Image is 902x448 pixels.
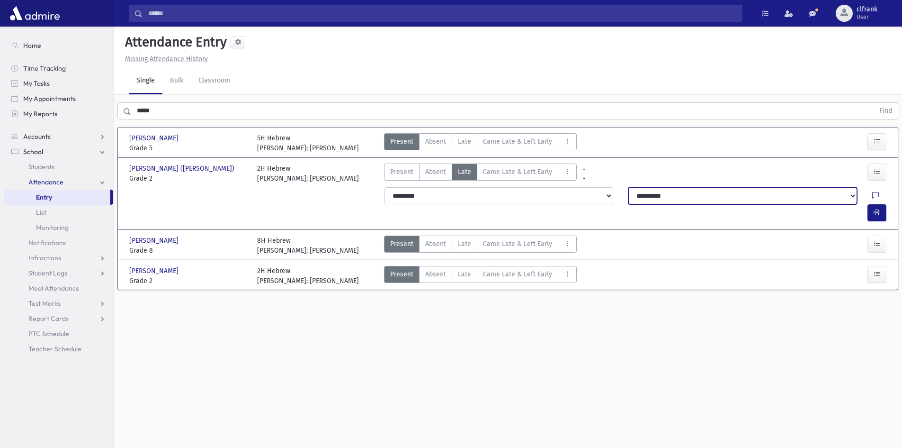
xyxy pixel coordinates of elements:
div: 5H Hebrew [PERSON_NAME]; [PERSON_NAME] [257,133,359,153]
a: My Tasks [4,76,113,91]
span: Late [458,167,471,177]
a: PTC Schedule [4,326,113,341]
a: Accounts [4,129,113,144]
a: Time Tracking [4,61,113,76]
div: AttTypes [384,164,577,183]
h5: Attendance Entry [121,34,227,50]
span: Late [458,137,471,146]
span: Came Late & Left Early [483,137,552,146]
a: Report Cards [4,311,113,326]
span: clfrank [857,6,877,13]
span: Accounts [23,132,51,141]
a: Home [4,38,113,53]
span: User [857,13,877,21]
span: Absent [425,167,446,177]
span: [PERSON_NAME] [129,236,180,246]
span: Late [458,239,471,249]
div: 8H Hebrew [PERSON_NAME]; [PERSON_NAME] [257,236,359,256]
span: Students [28,163,54,171]
a: Test Marks [4,296,113,311]
a: Meal Attendance [4,281,113,296]
a: Monitoring [4,220,113,235]
div: AttTypes [384,266,577,286]
span: Entry [36,193,52,201]
span: Report Cards [28,314,69,323]
a: My Appointments [4,91,113,106]
a: My Reports [4,106,113,121]
div: 2H Hebrew [PERSON_NAME]; [PERSON_NAME] [257,266,359,286]
span: Grade 5 [129,143,248,153]
button: Find [874,103,898,119]
a: Missing Attendance History [121,55,208,63]
div: AttTypes [384,236,577,256]
span: List [36,208,46,217]
span: Home [23,41,41,50]
span: Present [390,167,413,177]
span: My Appointments [23,94,76,103]
a: Student Logs [4,265,113,281]
span: Came Late & Left Early [483,239,552,249]
div: AttTypes [384,133,577,153]
span: My Tasks [23,79,50,88]
span: [PERSON_NAME] [129,266,180,276]
span: [PERSON_NAME] ([PERSON_NAME]) [129,164,236,174]
span: Came Late & Left Early [483,269,552,279]
span: School [23,147,43,156]
a: Teacher Schedule [4,341,113,357]
span: Grade 8 [129,246,248,256]
a: School [4,144,113,159]
input: Search [143,5,742,22]
a: Students [4,159,113,174]
span: Late [458,269,471,279]
img: AdmirePro [8,4,62,23]
a: Single [129,68,162,94]
span: Infractions [28,254,61,262]
span: Teacher Schedule [28,345,81,353]
span: Absent [425,269,446,279]
a: Classroom [191,68,238,94]
span: Notifications [28,238,66,247]
span: Absent [425,137,446,146]
a: Attendance [4,174,113,190]
span: Grade 2 [129,174,248,183]
a: Bulk [162,68,191,94]
span: [PERSON_NAME] [129,133,180,143]
span: Test Marks [28,299,61,308]
span: Came Late & Left Early [483,167,552,177]
span: Present [390,239,413,249]
span: My Reports [23,110,57,118]
a: Notifications [4,235,113,250]
span: Attendance [28,178,63,186]
span: Meal Attendance [28,284,80,293]
span: Present [390,269,413,279]
span: Grade 2 [129,276,248,286]
u: Missing Attendance History [125,55,208,63]
span: Absent [425,239,446,249]
span: Present [390,137,413,146]
a: Infractions [4,250,113,265]
span: Time Tracking [23,64,66,73]
div: 2H Hebrew [PERSON_NAME]; [PERSON_NAME] [257,164,359,183]
a: Entry [4,190,110,205]
span: Monitoring [36,223,69,232]
span: PTC Schedule [28,329,69,338]
a: List [4,205,113,220]
span: Student Logs [28,269,67,277]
